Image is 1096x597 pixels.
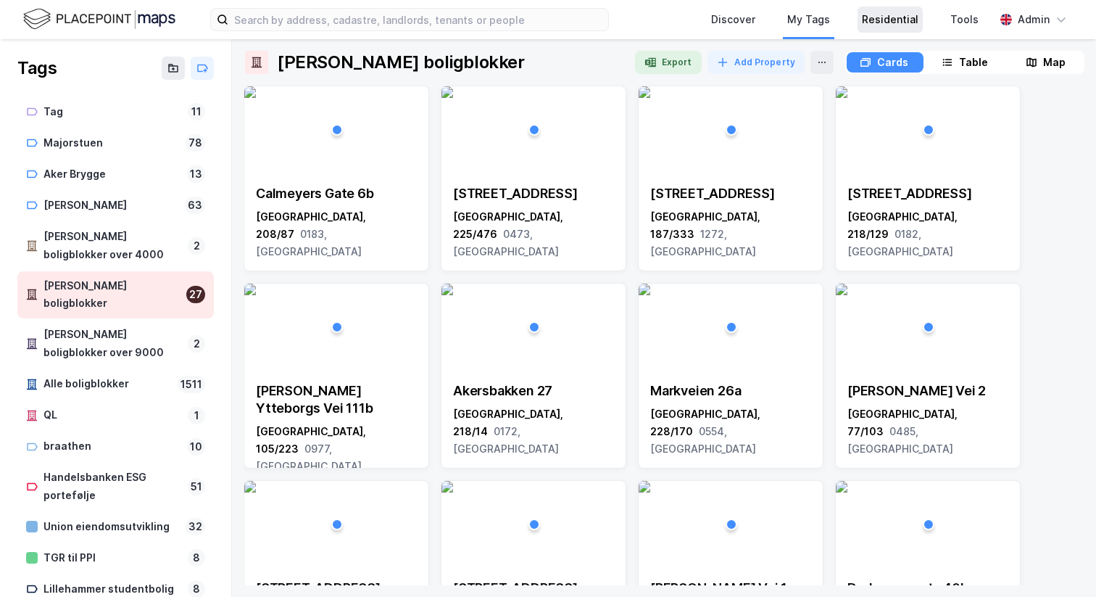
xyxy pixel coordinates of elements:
span: 0554, [GEOGRAPHIC_DATA] [650,425,756,455]
img: 256x120 [244,481,256,493]
div: [PERSON_NAME] Ytteborgs Vei 111b [256,382,417,417]
img: 256x120 [836,284,847,295]
a: [PERSON_NAME] boligblokker over 40002 [17,222,214,270]
div: Cards [877,54,908,71]
img: 256x120 [244,86,256,98]
div: 2 [188,335,205,353]
div: [PERSON_NAME] boligblokker over 4000 [43,228,182,264]
a: Tag11 [17,97,214,127]
div: [STREET_ADDRESS] [650,185,811,202]
div: 51 [188,478,205,495]
button: Add Property [707,51,805,74]
div: [STREET_ADDRESS] [256,580,417,597]
div: Tools [950,11,979,28]
div: Residential [862,11,918,28]
img: logo.f888ab2527a4732fd821a326f86c7f29.svg [23,7,175,32]
div: [STREET_ADDRESS] [453,580,614,597]
div: 32 [186,518,205,535]
button: Export [635,51,702,74]
a: [PERSON_NAME]63 [17,191,214,221]
img: 256x120 [836,86,847,98]
div: 13 [187,165,205,183]
a: TGR til PPI8 [17,543,214,573]
div: [PERSON_NAME] Vei 1 [650,580,811,597]
div: QL [43,406,182,424]
img: 256x120 [244,284,256,295]
div: Admin [1018,11,1050,28]
div: Alle boligblokker [43,375,172,393]
div: [GEOGRAPHIC_DATA], 218/129 [847,208,1008,260]
div: Widżet czatu [1024,527,1096,597]
div: [PERSON_NAME] boligblokker [277,51,525,74]
div: 1511 [178,376,205,393]
a: Union eiendomsutvikling32 [17,512,214,542]
div: [PERSON_NAME] boligblokker [43,277,180,313]
a: QL1 [17,400,214,430]
a: Handelsbanken ESG portefølje51 [17,463,214,511]
div: [PERSON_NAME] [43,197,179,215]
a: [PERSON_NAME] boligblokker over 90002 [17,320,214,368]
div: Markveien 26a [650,382,811,400]
div: [STREET_ADDRESS] [847,185,1008,202]
div: 10 [187,438,205,456]
div: 8 [188,549,205,567]
div: [GEOGRAPHIC_DATA], 105/223 [256,423,417,475]
span: 1272, [GEOGRAPHIC_DATA] [650,228,756,258]
input: Search by address, cadastre, landlords, tenants or people [228,9,608,30]
div: [GEOGRAPHIC_DATA], 187/333 [650,208,811,260]
div: [GEOGRAPHIC_DATA], 228/170 [650,405,811,458]
div: [PERSON_NAME] Vei 2 [847,382,1008,400]
div: Akersbakken 27 [453,382,614,400]
div: 11 [188,103,205,120]
a: braathen10 [17,432,214,461]
a: [PERSON_NAME] boligblokker27 [17,271,214,319]
div: Tags [17,57,57,80]
img: 256x120 [639,86,650,98]
div: [STREET_ADDRESS] [453,185,614,202]
div: 78 [186,134,205,152]
div: 2 [188,237,205,255]
div: Table [959,54,988,71]
img: 256x120 [441,86,453,98]
div: Discover [711,11,755,28]
div: 63 [185,197,205,214]
span: 0485, [GEOGRAPHIC_DATA] [847,425,953,455]
div: [GEOGRAPHIC_DATA], 225/476 [453,208,614,260]
img: 256x120 [639,481,650,493]
div: My Tags [787,11,830,28]
div: Calmeyers Gate 6b [256,185,417,202]
div: TGR til PPI [43,549,182,567]
div: Dælenenggata 40b [847,580,1008,597]
img: 256x120 [441,284,453,295]
div: [PERSON_NAME] boligblokker over 9000 [43,326,182,362]
div: Map [1043,54,1066,71]
div: [GEOGRAPHIC_DATA], 208/87 [256,208,417,260]
img: 256x120 [441,481,453,493]
img: 256x120 [836,481,847,493]
a: Alle boligblokker1511 [17,369,214,399]
div: Handelsbanken ESG portefølje [43,469,182,505]
div: Union eiendomsutvikling [43,518,180,536]
div: Tag [43,103,182,121]
span: 0182, [GEOGRAPHIC_DATA] [847,228,953,258]
div: braathen [43,437,181,456]
a: Majorstuen78 [17,128,214,158]
div: Majorstuen [43,134,180,152]
div: Aker Brygge [43,165,181,184]
span: 0473, [GEOGRAPHIC_DATA] [453,228,559,258]
span: 0172, [GEOGRAPHIC_DATA] [453,425,559,455]
span: 0183, [GEOGRAPHIC_DATA] [256,228,362,258]
iframe: Chat Widget [1024,527,1096,597]
a: Aker Brygge13 [17,160,214,189]
div: [GEOGRAPHIC_DATA], 218/14 [453,405,614,458]
span: 0977, [GEOGRAPHIC_DATA] [256,442,362,472]
div: 27 [186,286,205,303]
div: 1 [188,407,205,424]
div: [GEOGRAPHIC_DATA], 77/103 [847,405,1008,458]
img: 256x120 [639,284,650,295]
